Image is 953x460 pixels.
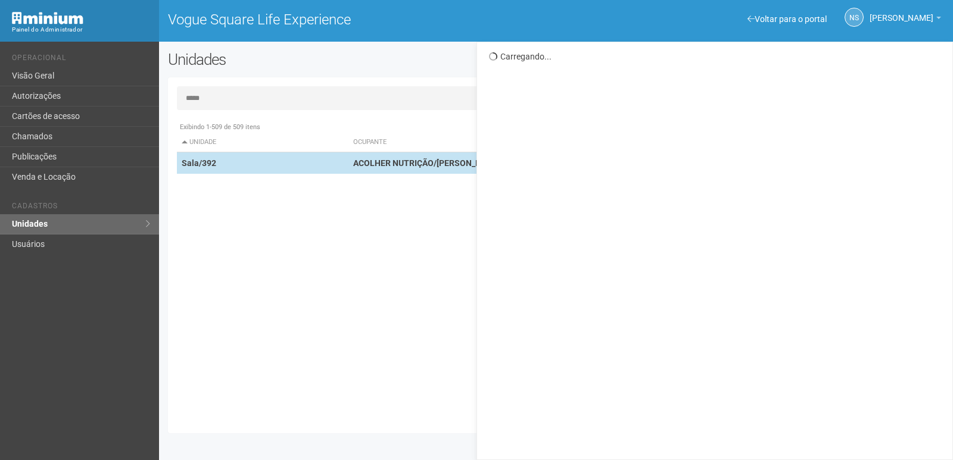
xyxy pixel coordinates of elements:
th: Ocupante: activate to sort column ascending [348,133,662,152]
h1: Vogue Square Life Experience [168,12,547,27]
a: [PERSON_NAME] [870,15,941,24]
th: Unidade: activate to sort column descending [177,133,348,152]
div: Carregando... [489,51,943,62]
strong: Sala/392 [182,158,216,168]
strong: ACOLHER NUTRIÇÃO/[PERSON_NAME] [353,158,501,168]
span: Nicolle Silva [870,2,933,23]
li: Operacional [12,54,150,66]
div: Painel do Administrador [12,24,150,35]
div: Exibindo 1-509 de 509 itens [177,122,937,133]
img: Minium [12,12,83,24]
a: NS [845,8,864,27]
li: Cadastros [12,202,150,214]
a: Voltar para o portal [748,14,827,24]
h2: Unidades [168,51,481,68]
